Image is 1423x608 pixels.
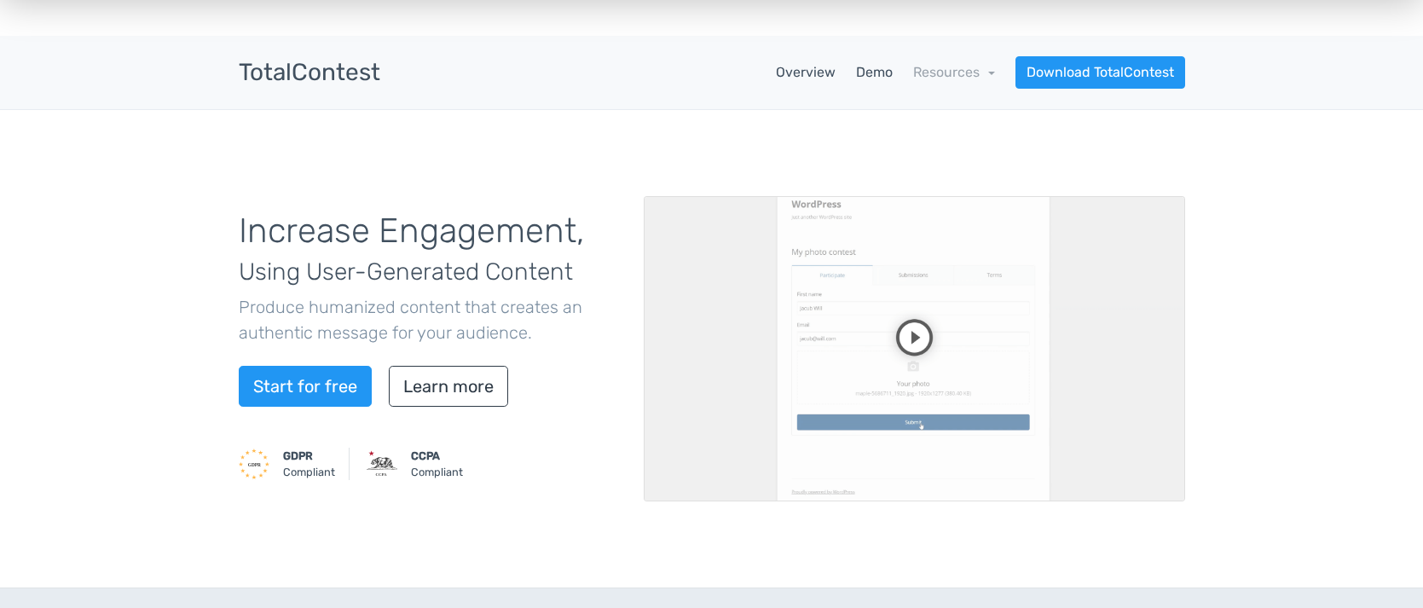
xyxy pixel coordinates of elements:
p: Produce humanized content that creates an authentic message for your audience. [239,294,618,345]
small: Compliant [283,448,335,480]
img: CCPA [367,449,397,479]
strong: GDPR [283,449,313,462]
img: GDPR [239,449,269,479]
a: Start for free [239,366,372,407]
strong: CCPA [411,449,440,462]
a: Resources [913,64,995,80]
h1: Increase Engagement, [239,212,618,287]
span: Using User-Generated Content [239,258,573,286]
a: Demo [856,62,893,83]
a: Overview [776,62,836,83]
a: Learn more [389,366,508,407]
a: Download TotalContest [1015,56,1185,89]
h3: TotalContest [239,60,380,86]
small: Compliant [411,448,463,480]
